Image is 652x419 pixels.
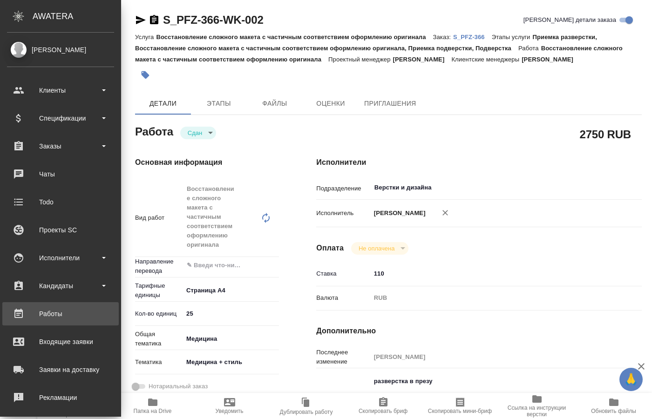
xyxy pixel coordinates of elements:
span: Нотариальный заказ [149,382,208,391]
span: Папка на Drive [134,408,172,414]
p: Восстановление сложного макета с частичным соответствием оформлению оригинала [156,34,433,41]
span: Оценки [308,98,353,109]
p: Вид работ [135,213,183,223]
button: Скопировать ссылку [149,14,160,26]
button: 🙏 [619,368,643,391]
button: Добавить тэг [135,65,156,85]
div: Сдан [351,242,408,255]
div: Медицина + стиль [183,354,279,370]
button: Скопировать бриф [345,393,421,419]
button: Сдан [185,129,205,137]
span: Скопировать бриф [359,408,407,414]
span: Файлы [252,98,297,109]
h4: Основная информация [135,157,279,168]
a: Работы [2,302,119,325]
span: Ссылка на инструкции верстки [504,405,570,418]
a: Todo [2,190,119,214]
p: Валюта [316,293,370,303]
p: [PERSON_NAME] [522,56,580,63]
h4: Оплата [316,243,344,254]
p: Клиентские менеджеры [451,56,522,63]
input: ✎ Введи что-нибудь [371,267,615,280]
button: Open [610,187,611,189]
p: Работа [518,45,541,52]
input: ✎ Введи что-нибудь [186,260,245,271]
button: Не оплачена [356,244,397,252]
a: Заявки на доставку [2,358,119,381]
a: Чаты [2,162,119,186]
p: Тематика [135,358,183,367]
p: S_PFZ-366 [453,34,492,41]
div: Заказы [7,139,114,153]
p: Общая тематика [135,330,183,348]
input: ✎ Введи что-нибудь [183,307,279,320]
button: Уведомить [191,393,268,419]
span: Детали [141,98,185,109]
div: Проекты SC [7,223,114,237]
div: Заявки на доставку [7,363,114,377]
p: Проектный менеджер [328,56,393,63]
p: Этапы услуги [492,34,533,41]
a: Рекламации [2,386,119,409]
p: Ставка [316,269,370,278]
button: Обновить файлы [575,393,652,419]
div: Спецификации [7,111,114,125]
p: Подразделение [316,184,370,193]
a: S_PFZ-366-WK-002 [163,14,264,26]
div: Медицина [183,331,279,347]
div: Todo [7,195,114,209]
div: Работы [7,307,114,321]
a: Входящие заявки [2,330,119,353]
span: Скопировать мини-бриф [428,408,492,414]
button: Скопировать мини-бриф [421,393,498,419]
a: S_PFZ-366 [453,33,492,41]
button: Скопировать ссылку для ЯМессенджера [135,14,146,26]
p: Услуга [135,34,156,41]
div: Исполнители [7,251,114,265]
div: Рекламации [7,391,114,405]
span: [PERSON_NAME] детали заказа [523,15,616,25]
h2: 2750 RUB [580,126,631,142]
p: Направление перевода [135,257,183,276]
p: Кол-во единиц [135,309,183,318]
div: [PERSON_NAME] [7,45,114,55]
div: AWATERA [33,7,121,26]
span: Этапы [197,98,241,109]
p: [PERSON_NAME] [371,209,426,218]
p: Исполнитель [316,209,370,218]
span: Приглашения [364,98,416,109]
span: 🙏 [623,370,639,389]
p: Заказ: [433,34,453,41]
div: Кандидаты [7,279,114,293]
p: Тарифные единицы [135,281,183,300]
button: Папка на Drive [114,393,191,419]
span: Обновить файлы [591,408,636,414]
p: [PERSON_NAME] [393,56,452,63]
span: Дублировать работу [280,409,333,415]
a: Проекты SC [2,218,119,242]
p: Последнее изменение [316,348,370,366]
button: Open [274,264,276,266]
h4: Дополнительно [316,325,642,337]
h4: Исполнители [316,157,642,168]
div: Чаты [7,167,114,181]
button: Удалить исполнителя [435,203,455,223]
span: Уведомить [216,408,244,414]
input: Пустое поле [371,350,615,364]
div: Страница А4 [183,283,279,298]
div: Сдан [180,127,216,139]
button: Дублировать работу [268,393,345,419]
div: Входящие заявки [7,335,114,349]
button: Ссылка на инструкции верстки [498,393,575,419]
div: RUB [371,290,615,306]
div: Клиенты [7,83,114,97]
h2: Работа [135,122,173,139]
